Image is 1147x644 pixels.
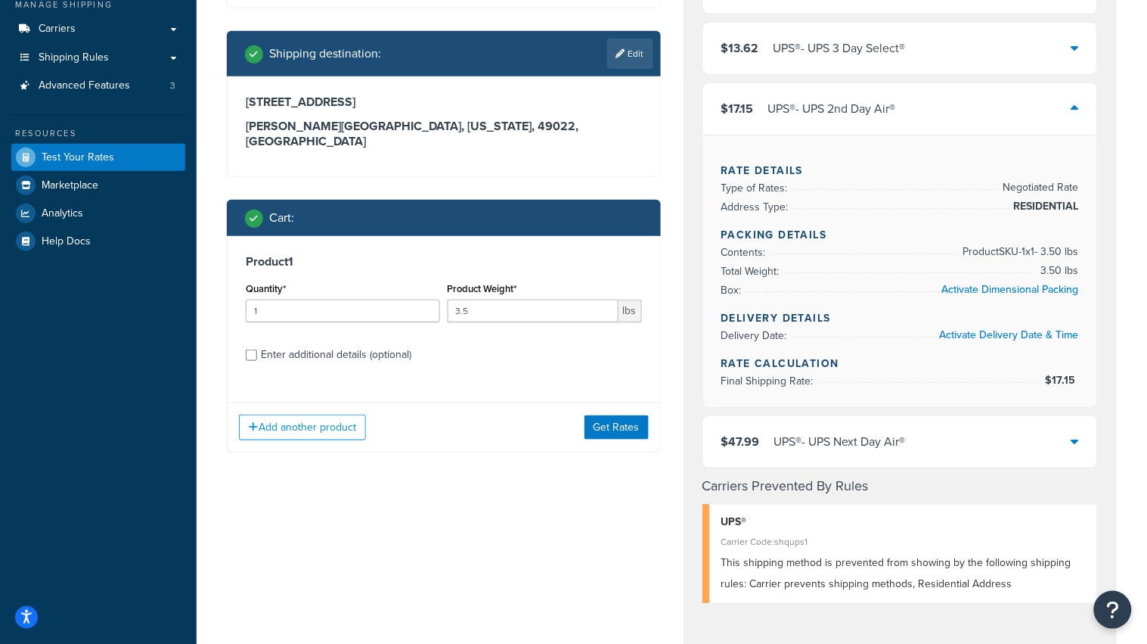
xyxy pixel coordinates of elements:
h4: Rate Details [721,163,1080,179]
span: $13.62 [721,39,759,57]
a: Carriers [11,15,185,43]
span: lbs [618,300,642,322]
a: Test Your Rates [11,144,185,171]
div: UPS® [721,512,1087,534]
span: 3 [170,79,175,92]
span: 3.50 lbs [1037,262,1079,280]
button: Open Resource Center [1094,591,1132,629]
h3: Product 1 [246,254,642,269]
span: $17.15 [721,100,754,117]
span: Advanced Features [39,79,130,92]
label: Quantity* [246,283,286,294]
span: Type of Rates: [721,180,792,196]
h4: Packing Details [721,227,1080,243]
div: Enter additional details (optional) [261,344,411,366]
span: $47.99 [721,433,760,450]
div: UPS® - UPS 2nd Day Air® [768,98,896,120]
span: Marketplace [42,179,98,192]
input: Enter additional details (optional) [246,350,257,361]
span: Contents: [721,244,770,260]
h2: Cart : [269,211,294,225]
input: 0.00 [448,300,618,322]
div: UPS® - UPS 3 Day Select® [773,38,906,59]
a: Help Docs [11,228,185,255]
h4: Delivery Details [721,310,1080,326]
div: Carrier Code: shqups1 [721,532,1087,553]
h3: [STREET_ADDRESS] [246,95,642,110]
span: Help Docs [42,235,91,248]
span: This shipping method is prevented from showing by the following shipping rules: Carrier prevents ... [721,555,1071,593]
a: Analytics [11,200,185,227]
a: Marketplace [11,172,185,199]
h3: [PERSON_NAME][GEOGRAPHIC_DATA], [US_STATE], 49022 , [GEOGRAPHIC_DATA] [246,119,642,149]
h2: Shipping destination : [269,47,381,61]
a: Activate Dimensional Packing [942,282,1079,297]
span: Test Your Rates [42,151,114,164]
label: Product Weight* [448,283,517,294]
span: Final Shipping Rate: [721,373,817,389]
span: Shipping Rules [39,51,109,64]
span: Box: [721,282,746,298]
span: Negotiated Rate [1000,179,1079,197]
a: Edit [607,39,653,69]
a: Activate Delivery Date & Time [940,327,1079,343]
span: RESIDENTIAL [1010,198,1079,216]
button: Add another product [239,415,366,440]
li: Advanced Features [11,72,185,100]
div: UPS® - UPS Next Day Air® [774,431,906,453]
div: Resources [11,127,185,140]
span: Delivery Date: [721,328,791,344]
span: Product SKU-1 x 1 - 3.50 lbs [959,243,1079,261]
a: Advanced Features3 [11,72,185,100]
span: $17.15 [1045,372,1079,388]
span: Total Weight: [721,263,783,279]
input: 0.0 [246,300,440,322]
span: Carriers [39,23,76,36]
a: Shipping Rules [11,44,185,72]
button: Get Rates [584,415,649,440]
span: Address Type: [721,199,792,215]
h4: Carriers Prevented By Rules [702,476,1099,496]
h4: Rate Calculation [721,356,1080,372]
span: Analytics [42,207,83,220]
